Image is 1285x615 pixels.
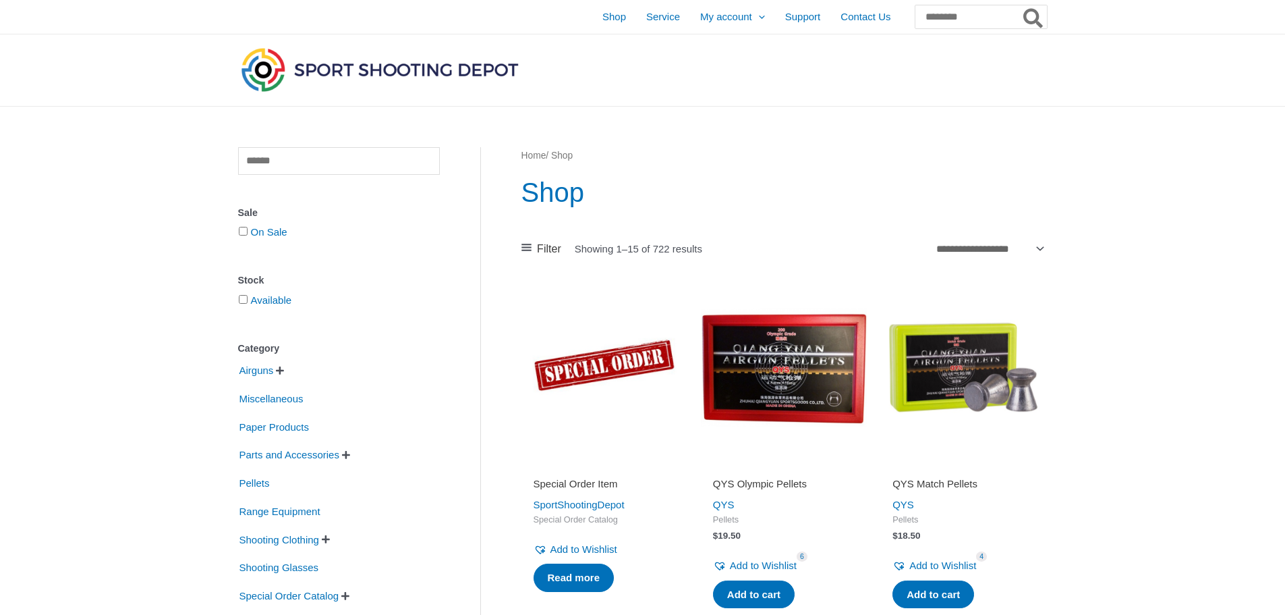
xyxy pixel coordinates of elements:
span: Filter [537,239,561,259]
a: Available [251,294,292,306]
a: Add to Wishlist [892,556,976,575]
img: Sport Shooting Depot [238,45,521,95]
select: Shop order [932,238,1047,259]
span: Pellets [713,514,855,526]
span: Pellets [892,514,1034,526]
a: Add to cart: “QYS Match Pellets” [892,581,974,609]
bdi: 19.50 [713,531,741,541]
a: Pellets [238,477,271,488]
span: Add to Wishlist [909,560,976,571]
span:  [341,591,349,601]
a: Add to cart: “QYS Olympic Pellets” [713,581,795,609]
div: Stock [238,271,440,290]
a: SportShootingDepot [534,499,625,510]
a: Add to Wishlist [713,556,797,575]
input: On Sale [239,227,248,236]
span:  [322,535,330,544]
span: Add to Wishlist [550,543,617,555]
bdi: 18.50 [892,531,920,541]
a: QYS Olympic Pellets [713,477,855,496]
a: Special Order Item [534,477,675,496]
span: Add to Wishlist [730,560,797,571]
span: 4 [976,552,987,562]
span: $ [713,531,718,541]
iframe: Customer reviews powered by Trustpilot [892,458,1034,475]
iframe: Customer reviews powered by Trustpilot [713,458,855,475]
span: $ [892,531,898,541]
span: Pellets [238,472,271,495]
span: 6 [797,552,807,562]
span: Shooting Glasses [238,556,320,579]
span: Shooting Clothing [238,529,320,552]
a: Paper Products [238,420,310,431]
span: Paper Products [238,416,310,439]
h1: Shop [521,173,1047,211]
p: Showing 1–15 of 722 results [575,244,702,254]
img: QYS Olympic Pellets [701,284,867,450]
span:  [276,366,284,375]
a: Read more about “Special Order Item” [534,564,615,592]
a: Range Equipment [238,505,322,516]
a: Special Order Catalog [238,589,341,601]
a: QYS [892,499,914,510]
a: Shooting Clothing [238,533,320,544]
a: Shooting Glasses [238,561,320,572]
button: Search [1021,5,1047,28]
a: On Sale [251,226,287,238]
a: Add to Wishlist [534,540,617,559]
a: QYS Match Pellets [892,477,1034,496]
a: Home [521,151,546,161]
a: QYS [713,499,735,510]
span: Parts and Accessories [238,444,341,466]
a: Filter [521,239,561,259]
span: Special Order Catalog [534,514,675,526]
a: Parts and Accessories [238,448,341,460]
div: Sale [238,203,440,223]
h2: QYS Olympic Pellets [713,477,855,491]
nav: Breadcrumb [521,147,1047,165]
span: Airguns [238,359,275,382]
img: QYS Match Pellets [880,284,1046,450]
iframe: Customer reviews powered by Trustpilot [534,458,675,475]
h2: Special Order Item [534,477,675,491]
div: Category [238,339,440,358]
img: Special Order Item [521,284,687,450]
span:  [342,450,350,460]
input: Available [239,295,248,304]
a: Airguns [238,364,275,375]
span: Special Order Catalog [238,585,341,608]
span: Miscellaneous [238,387,305,410]
span: Range Equipment [238,500,322,523]
a: Miscellaneous [238,392,305,404]
h2: QYS Match Pellets [892,477,1034,491]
